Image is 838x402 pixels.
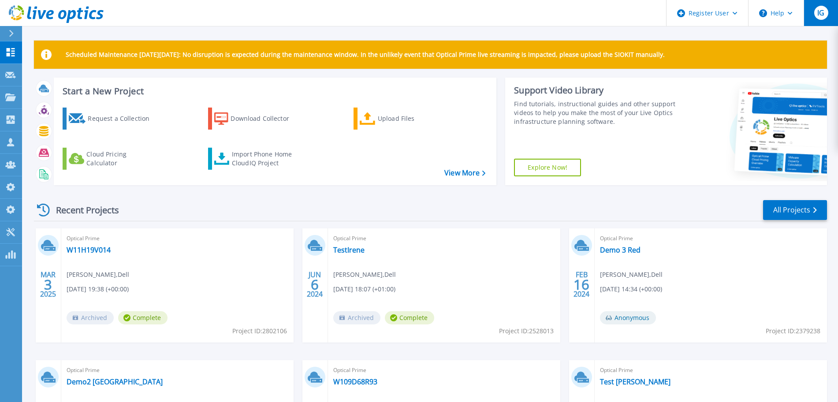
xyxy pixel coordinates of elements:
[67,311,114,324] span: Archived
[574,281,589,288] span: 16
[499,326,554,336] span: Project ID: 2528013
[385,311,434,324] span: Complete
[600,365,822,375] span: Optical Prime
[67,365,288,375] span: Optical Prime
[40,268,56,301] div: MAR 2025
[67,284,129,294] span: [DATE] 19:38 (+00:00)
[63,86,485,96] h3: Start a New Project
[232,326,287,336] span: Project ID: 2802106
[63,148,161,170] a: Cloud Pricing Calculator
[333,270,396,279] span: [PERSON_NAME] , Dell
[311,281,319,288] span: 6
[88,110,158,127] div: Request a Collection
[514,85,678,96] div: Support Video Library
[600,270,663,279] span: [PERSON_NAME] , Dell
[766,326,820,336] span: Project ID: 2379238
[333,234,555,243] span: Optical Prime
[333,284,395,294] span: [DATE] 18:07 (+01:00)
[66,51,665,58] p: Scheduled Maintenance [DATE][DATE]: No disruption is expected during the maintenance window. In t...
[514,159,581,176] a: Explore Now!
[600,377,670,386] a: Test [PERSON_NAME]
[514,100,678,126] div: Find tutorials, instructional guides and other support videos to help you make the most of your L...
[67,270,129,279] span: [PERSON_NAME] , Dell
[67,246,111,254] a: W11H19V014
[63,108,161,130] a: Request a Collection
[573,268,590,301] div: FEB 2024
[444,169,485,177] a: View More
[118,311,168,324] span: Complete
[600,311,656,324] span: Anonymous
[232,150,301,167] div: Import Phone Home CloudIQ Project
[354,108,452,130] a: Upload Files
[333,365,555,375] span: Optical Prime
[600,284,662,294] span: [DATE] 14:34 (+00:00)
[333,246,365,254] a: TestIrene
[333,377,377,386] a: W109D68R93
[600,234,822,243] span: Optical Prime
[67,234,288,243] span: Optical Prime
[67,377,163,386] a: Demo2 [GEOGRAPHIC_DATA]
[86,150,157,167] div: Cloud Pricing Calculator
[231,110,301,127] div: Download Collector
[44,281,52,288] span: 3
[208,108,306,130] a: Download Collector
[600,246,641,254] a: Demo 3 Red
[378,110,448,127] div: Upload Files
[34,199,131,221] div: Recent Projects
[763,200,827,220] a: All Projects
[333,311,380,324] span: Archived
[306,268,323,301] div: JUN 2024
[817,9,824,16] span: IG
